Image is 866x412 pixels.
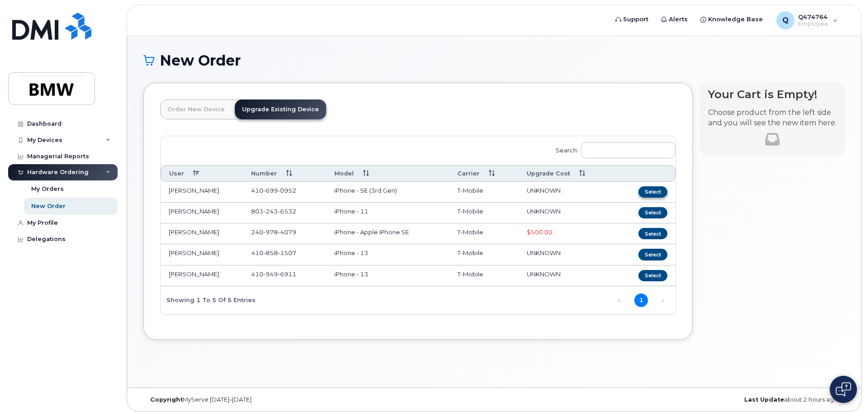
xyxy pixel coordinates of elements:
h4: Your Cart is Empty! [708,88,837,100]
strong: Last Update [744,396,784,403]
span: 410 [251,187,296,194]
span: 858 [263,249,278,256]
th: Carrier: activate to sort column ascending [449,165,519,182]
span: UNKNOWN [527,249,561,256]
button: Select [638,186,667,198]
span: Full Upgrade Eligibility Date 2026-04-16 [527,228,552,236]
td: iPhone - 11 [326,203,449,223]
span: 699 [263,187,278,194]
div: Showing 1 to 5 of 5 entries [161,292,256,308]
td: [PERSON_NAME] [161,203,243,223]
img: Open chat [836,382,851,397]
span: UNKNOWN [527,270,561,278]
input: Search: [581,142,676,158]
span: 803 [251,208,296,215]
span: 978 [263,228,278,236]
td: iPhone - Apple iPhone SE [326,223,449,244]
th: Number: activate to sort column ascending [243,165,326,182]
td: [PERSON_NAME] [161,182,243,203]
a: Next [656,294,670,308]
a: Order New Device [160,99,232,119]
td: [PERSON_NAME] [161,223,243,244]
div: about 2 hours ago [611,396,845,403]
span: 4079 [278,228,296,236]
th: User: activate to sort column descending [161,165,243,182]
button: Select [638,207,667,218]
th: Upgrade Cost: activate to sort column ascending [519,165,615,182]
span: 243 [263,208,278,215]
td: iPhone - 13 [326,244,449,265]
a: Previous [613,294,626,308]
td: [PERSON_NAME] [161,244,243,265]
td: iPhone - SE (3rd Gen) [326,182,449,203]
td: T-Mobile [449,244,519,265]
td: iPhone - 13 [326,265,449,286]
span: 1507 [278,249,296,256]
label: Search: [550,136,676,161]
span: 240 [251,228,296,236]
strong: Copyright [150,396,183,403]
button: Select [638,270,667,281]
td: T-Mobile [449,223,519,244]
td: T-Mobile [449,203,519,223]
a: 1 [634,294,648,307]
td: T-Mobile [449,265,519,286]
button: Select [638,228,667,239]
p: Choose product from the left side and you will see the new item here. [708,108,837,128]
span: 6532 [278,208,296,215]
span: UNKNOWN [527,187,561,194]
td: [PERSON_NAME] [161,265,243,286]
span: UNKNOWN [527,208,561,215]
span: 949 [263,270,278,278]
a: Upgrade Existing Device [235,99,326,119]
span: 6911 [278,270,296,278]
span: 410 [251,249,296,256]
button: Select [638,249,667,260]
h1: New Order [143,52,845,68]
div: MyServe [DATE]–[DATE] [143,396,377,403]
th: Model: activate to sort column ascending [326,165,449,182]
span: 410 [251,270,296,278]
td: T-Mobile [449,182,519,203]
span: 0952 [278,187,296,194]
